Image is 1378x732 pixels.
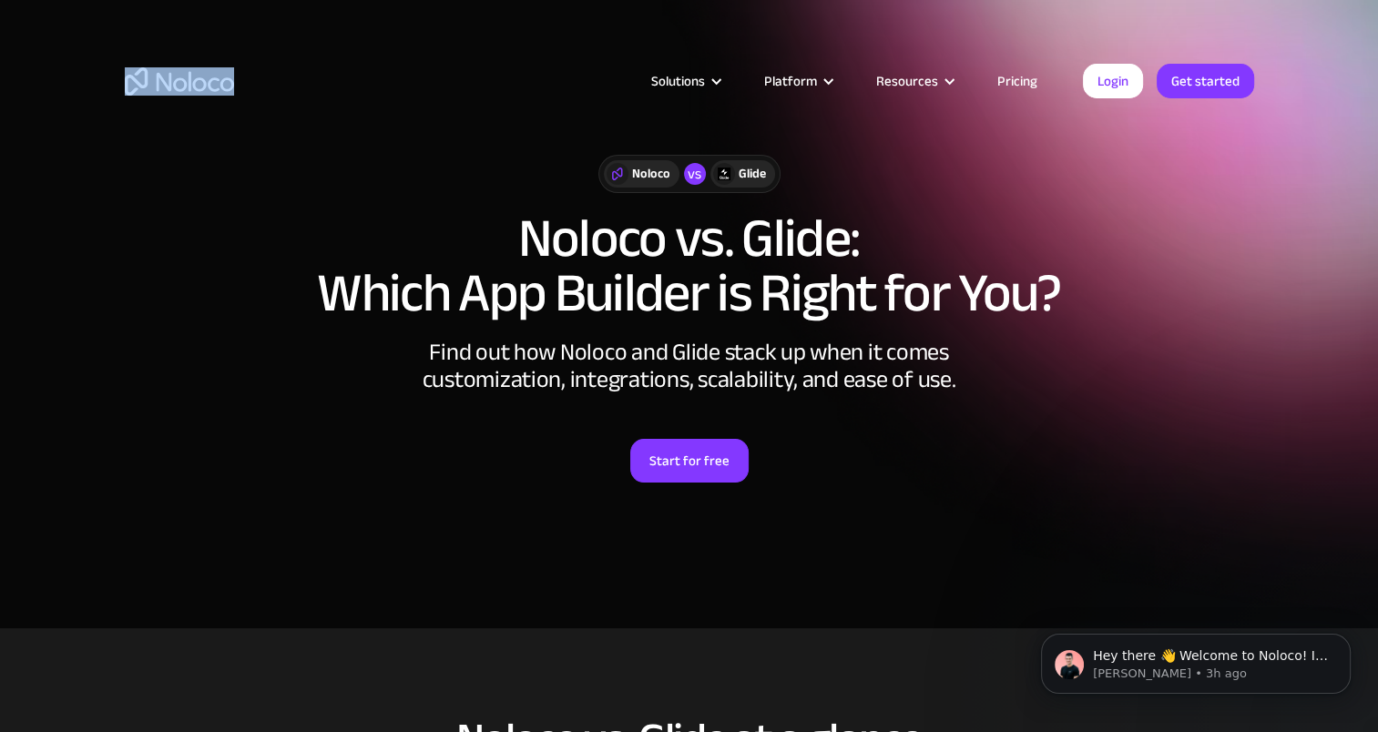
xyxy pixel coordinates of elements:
a: home [125,67,234,96]
div: Platform [741,69,853,93]
a: Start for free [630,439,749,483]
div: Noloco [632,164,670,184]
div: Resources [853,69,975,93]
div: Platform [764,69,817,93]
a: Get started [1157,64,1254,98]
div: Solutions [628,69,741,93]
a: Login [1083,64,1143,98]
a: Pricing [975,69,1060,93]
iframe: Intercom notifications message [1014,595,1378,723]
div: Glide [739,164,766,184]
div: Resources [876,69,938,93]
div: vs [684,163,706,185]
h1: Noloco vs. Glide: Which App Builder is Right for You? [125,211,1254,320]
div: Solutions [651,69,705,93]
div: Find out how Noloco and Glide stack up when it comes customization, integrations, scalability, an... [416,339,963,393]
